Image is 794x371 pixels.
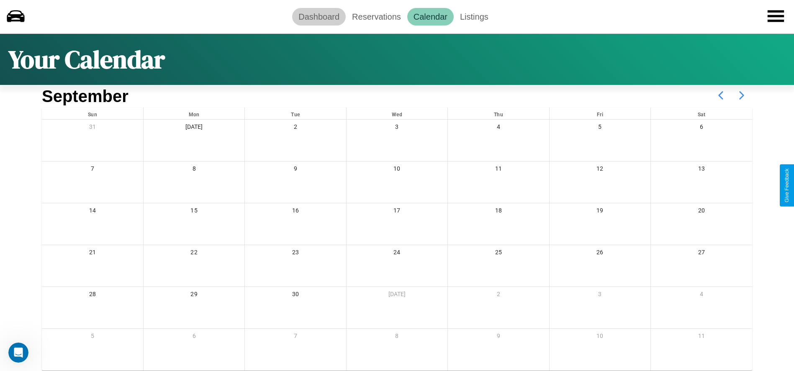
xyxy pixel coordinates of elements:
a: Listings [454,8,495,26]
div: 28 [42,287,143,304]
div: 4 [448,120,549,137]
div: Sun [42,107,143,119]
div: Wed [347,107,447,119]
div: [DATE] [347,287,447,304]
div: 11 [651,329,752,346]
div: 3 [347,120,447,137]
div: Tue [245,107,346,119]
div: 8 [144,161,244,179]
div: 16 [245,203,346,220]
div: 7 [42,161,143,179]
div: 8 [347,329,447,346]
div: 3 [550,287,650,304]
div: 15 [144,203,244,220]
div: 27 [651,245,752,262]
div: 23 [245,245,346,262]
div: 24 [347,245,447,262]
div: 6 [144,329,244,346]
div: Give Feedback [784,169,790,202]
div: 2 [245,120,346,137]
div: 12 [550,161,650,179]
div: 6 [651,120,752,137]
div: 30 [245,287,346,304]
div: 2 [448,287,549,304]
div: Fri [550,107,650,119]
div: Sat [651,107,752,119]
a: Dashboard [292,8,346,26]
div: 25 [448,245,549,262]
div: 26 [550,245,650,262]
a: Reservations [346,8,407,26]
h2: September [42,87,128,106]
div: 31 [42,120,143,137]
div: 7 [245,329,346,346]
div: 10 [347,161,447,179]
div: 29 [144,287,244,304]
div: 5 [550,120,650,137]
div: 9 [448,329,549,346]
div: Mon [144,107,244,119]
div: 17 [347,203,447,220]
div: Thu [448,107,549,119]
div: 21 [42,245,143,262]
div: 4 [651,287,752,304]
div: 19 [550,203,650,220]
div: 11 [448,161,549,179]
div: 10 [550,329,650,346]
h1: Your Calendar [8,42,165,77]
div: 13 [651,161,752,179]
div: [DATE] [144,120,244,137]
a: Calendar [407,8,454,26]
div: 22 [144,245,244,262]
div: 20 [651,203,752,220]
div: 14 [42,203,143,220]
div: 5 [42,329,143,346]
div: 9 [245,161,346,179]
iframe: Intercom live chat [8,343,28,363]
div: 18 [448,203,549,220]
